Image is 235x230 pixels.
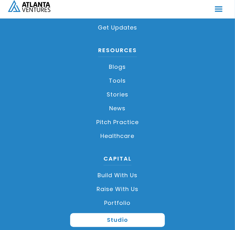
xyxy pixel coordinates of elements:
a: CAPITAL [104,156,131,165]
a: Raise with Us [23,182,212,196]
a: Blogs [23,60,212,74]
a: Build with us [23,168,212,182]
a: Get Updates [23,21,212,35]
a: Pitch Practice [23,115,212,129]
a: Tools [23,74,212,88]
a: Stories [23,88,212,101]
a: News [23,101,212,115]
a: Portfolio [23,196,212,210]
a: Studio [70,213,165,227]
a: Resources [98,47,137,57]
a: Healthcare [23,129,212,143]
